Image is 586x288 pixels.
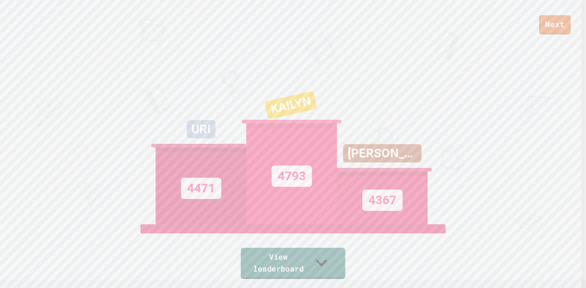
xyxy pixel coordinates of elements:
div: [PERSON_NAME] [343,144,421,162]
a: Next [539,15,571,34]
div: KAILYN [264,91,317,119]
div: URI [187,120,215,138]
div: 4471 [181,178,221,199]
a: View leaderboard [241,248,345,279]
div: 4793 [272,165,312,187]
div: 4367 [362,190,403,211]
